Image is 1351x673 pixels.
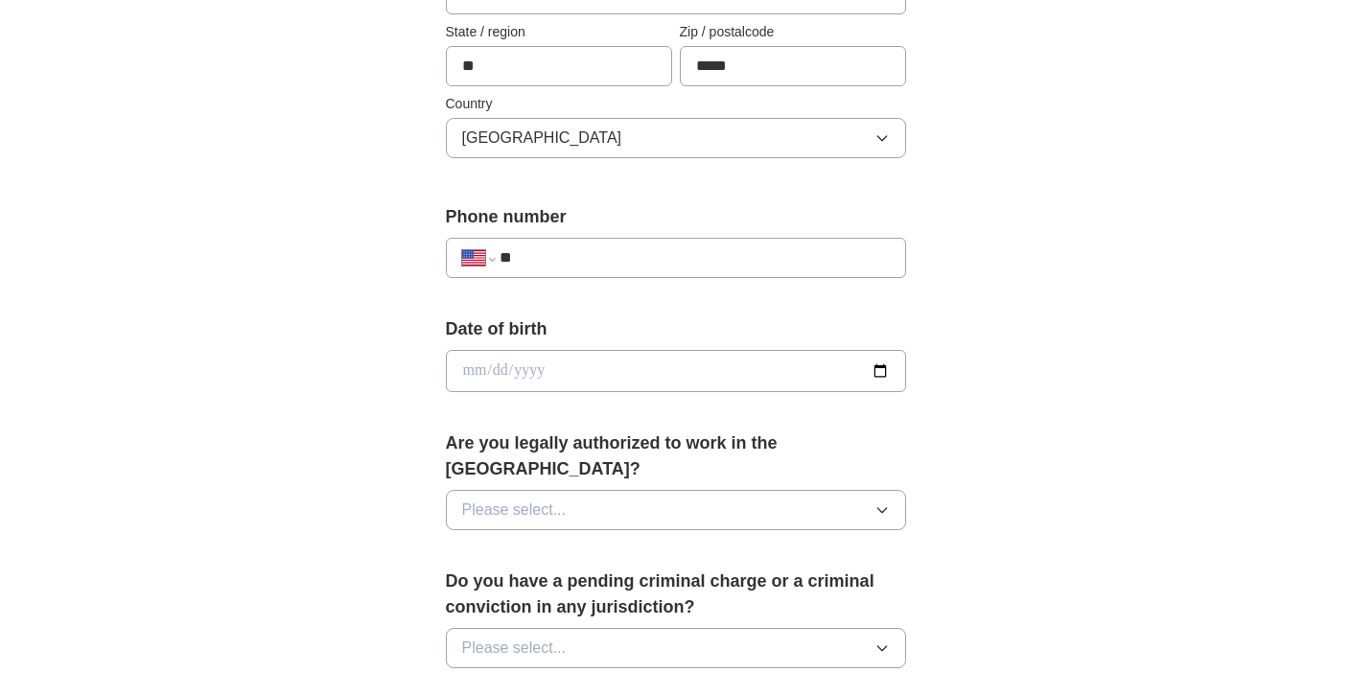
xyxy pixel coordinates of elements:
[446,204,906,230] label: Phone number
[462,499,567,522] span: Please select...
[462,127,622,150] span: [GEOGRAPHIC_DATA]
[446,118,906,158] button: [GEOGRAPHIC_DATA]
[446,22,672,42] label: State / region
[446,569,906,620] label: Do you have a pending criminal charge or a criminal conviction in any jurisdiction?
[446,94,906,114] label: Country
[446,490,906,530] button: Please select...
[446,628,906,668] button: Please select...
[462,637,567,660] span: Please select...
[446,430,906,482] label: Are you legally authorized to work in the [GEOGRAPHIC_DATA]?
[446,316,906,342] label: Date of birth
[680,22,906,42] label: Zip / postalcode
